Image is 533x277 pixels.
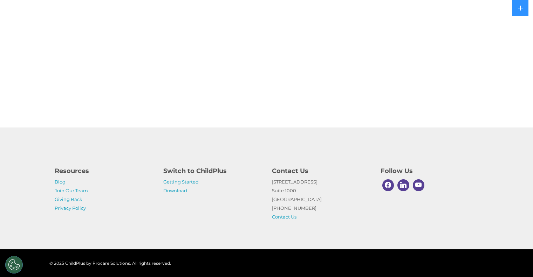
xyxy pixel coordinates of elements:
[163,166,261,176] h4: Switch to ChildPlus
[55,188,88,193] a: Join Our Team
[55,205,86,211] a: Privacy Policy
[396,178,411,193] a: Linkedin
[411,178,426,193] a: Youtube
[55,179,66,185] a: Blog
[49,261,171,266] span: © 2025 ChildPlus by Procare Solutions. All rights reserved.
[163,188,187,193] a: Download
[381,178,396,193] a: Facebook
[272,178,370,221] p: [STREET_ADDRESS] Suite 1000 [GEOGRAPHIC_DATA] [PHONE_NUMBER]
[163,179,199,185] a: Getting Started
[5,256,23,273] button: Cookies Settings
[55,166,153,176] h4: Resources
[272,166,370,176] h4: Contact Us
[272,214,296,220] a: Contact Us
[55,196,82,202] a: Giving Back
[381,166,479,176] h4: Follow Us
